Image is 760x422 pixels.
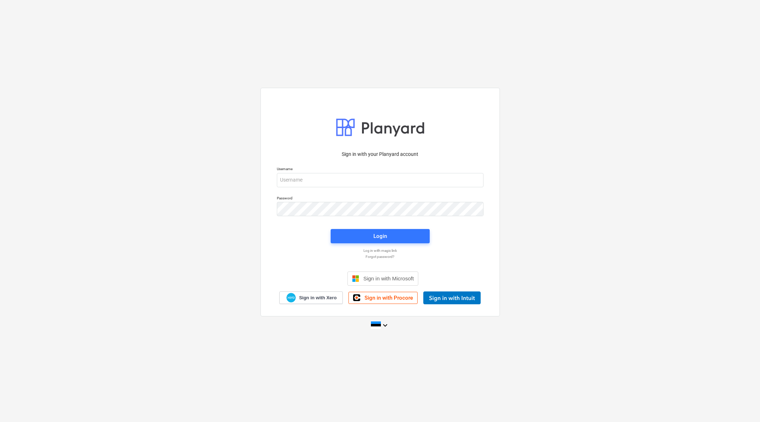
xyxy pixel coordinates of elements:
[286,293,296,302] img: Xero logo
[363,275,414,281] span: Sign in with Microsoft
[277,173,484,187] input: Username
[365,295,413,301] span: Sign in with Procore
[348,292,418,304] a: Sign in with Procore
[277,196,484,202] p: Password
[279,291,343,304] a: Sign in with Xero
[373,232,387,241] div: Login
[299,295,336,301] span: Sign in with Xero
[273,248,487,253] a: Log in with magic link
[331,229,430,243] button: Login
[352,275,359,282] img: Microsoft logo
[273,254,487,259] a: Forgot password?
[277,167,484,173] p: Username
[381,321,389,330] i: keyboard_arrow_down
[277,151,484,158] p: Sign in with your Planyard account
